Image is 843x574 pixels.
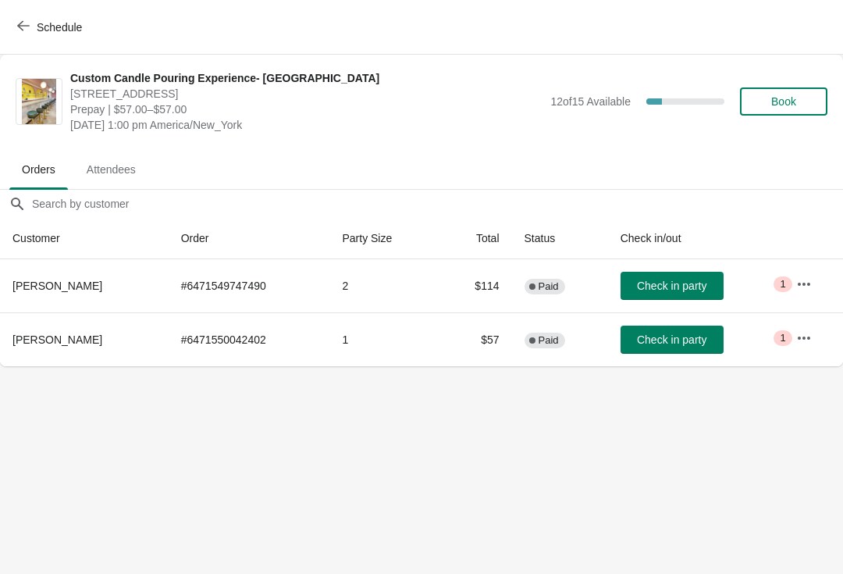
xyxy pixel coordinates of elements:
span: 12 of 15 Available [550,95,631,108]
span: Prepay | $57.00–$57.00 [70,102,542,117]
th: Check in/out [608,218,784,259]
th: Party Size [329,218,439,259]
td: # 6471549747490 [169,259,330,312]
th: Order [169,218,330,259]
td: # 6471550042402 [169,312,330,366]
td: 1 [329,312,439,366]
th: Status [512,218,608,259]
span: Custom Candle Pouring Experience- [GEOGRAPHIC_DATA] [70,70,542,86]
img: Custom Candle Pouring Experience- Delray Beach [22,79,56,124]
button: Check in party [621,326,724,354]
span: 1 [780,332,785,344]
span: [DATE] 1:00 pm America/New_York [70,117,542,133]
span: Check in party [637,280,706,292]
span: [PERSON_NAME] [12,333,102,346]
td: 2 [329,259,439,312]
button: Schedule [8,13,94,41]
span: Book [771,95,796,108]
span: 1 [780,278,785,291]
button: Book [740,87,827,116]
span: Check in party [637,333,706,346]
td: $57 [439,312,512,366]
td: $114 [439,259,512,312]
span: [STREET_ADDRESS] [70,86,542,102]
input: Search by customer [31,190,843,218]
span: Schedule [37,21,82,34]
th: Total [439,218,512,259]
span: Orders [9,155,68,184]
span: Attendees [74,155,148,184]
button: Check in party [621,272,724,300]
span: Paid [539,334,559,347]
span: [PERSON_NAME] [12,280,102,292]
span: Paid [539,280,559,293]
